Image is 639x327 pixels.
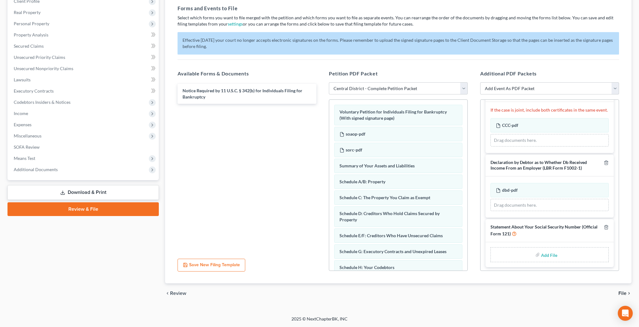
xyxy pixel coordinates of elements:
[339,211,440,222] span: Schedule D: Creditors Who Hold Claims Secured by Property
[142,316,497,327] div: 2025 © NextChapterBK, INC
[339,163,415,168] span: Summary of Your Assets and Liabilities
[14,111,28,116] span: Income
[14,88,54,94] span: Executory Contracts
[14,133,41,138] span: Miscellaneous
[14,144,40,150] span: SOFA Review
[14,55,65,60] span: Unsecured Priority Claims
[14,122,32,127] span: Expenses
[346,131,365,137] span: soaop-pdf
[14,156,35,161] span: Means Test
[339,195,430,200] span: Schedule C: The Property You Claim as Exempt
[339,233,443,238] span: Schedule E/F: Creditors Who Have Unsecured Claims
[14,32,48,37] span: Property Analysis
[165,291,170,296] i: chevron_left
[178,32,619,55] p: Effective [DATE] your court no longer accepts electronic signatures on the forms. Please remember...
[9,41,159,52] a: Secured Claims
[178,259,245,272] button: Save New Filing Template
[170,291,186,296] span: Review
[490,224,598,236] span: Statement About Your Social Security Number (Official Form 121)
[618,306,633,321] div: Open Intercom Messenger
[9,85,159,97] a: Executory Contracts
[9,29,159,41] a: Property Analysis
[14,77,31,82] span: Lawsuits
[490,134,609,147] div: Drag documents here.
[339,179,385,184] span: Schedule A/B: Property
[165,291,193,296] button: chevron_left Review
[9,52,159,63] a: Unsecured Priority Claims
[178,15,619,27] p: Select which forms you want to file merged with the petition and which forms you want to file as ...
[490,199,609,211] div: Drag documents here.
[178,70,316,77] h5: Available Forms & Documents
[14,21,49,26] span: Personal Property
[490,107,609,113] p: If the case is joint, include both certificates in the same event.
[183,88,302,99] span: Notice Required by 11 U.S.C. § 342(b) for Individuals Filing for Bankruptcy
[9,142,159,153] a: SOFA Review
[346,147,362,152] span: sorc-pdf
[480,70,619,77] h5: Additional PDF Packets
[9,74,159,85] a: Lawsuits
[7,202,159,216] a: Review & File
[14,43,44,49] span: Secured Claims
[7,185,159,200] a: Download & Print
[339,265,394,270] span: Schedule H: Your Codebtors
[490,160,587,171] span: Declaration by Debtor as to Whether Db Received Income From an Employer (LBR Form F1002-1)
[502,123,518,128] span: CCC-pdf
[9,63,159,74] a: Unsecured Nonpriority Claims
[627,291,632,296] i: chevron_right
[14,99,71,105] span: Codebtors Insiders & Notices
[329,70,378,76] span: Petition PDF Packet
[228,21,243,26] a: settings
[178,5,619,12] h5: Forms and Events to File
[339,249,446,254] span: Schedule G: Executory Contracts and Unexpired Leases
[14,66,73,71] span: Unsecured Nonpriority Claims
[14,10,41,15] span: Real Property
[339,109,447,121] span: Voluntary Petition for Individuals Filing for Bankruptcy (With signed signature page)
[502,187,518,193] span: dbd-pdf
[14,167,58,172] span: Additional Documents
[618,291,627,296] span: File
